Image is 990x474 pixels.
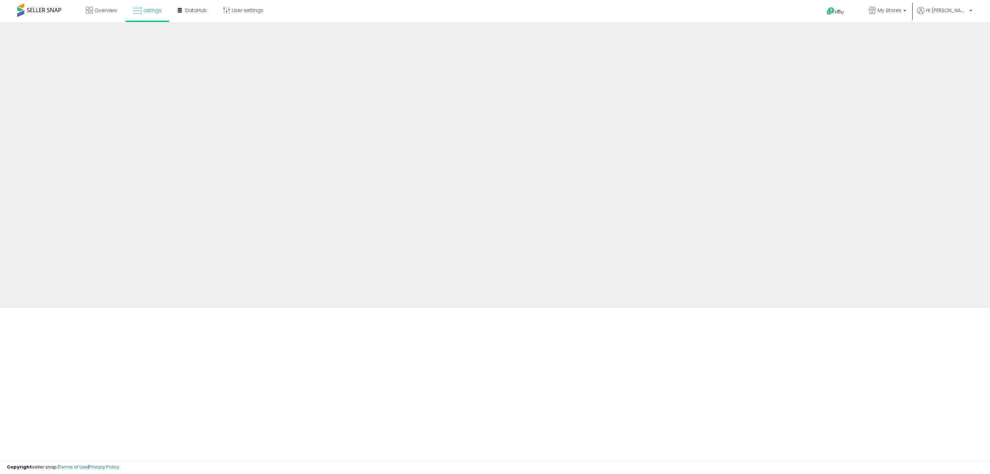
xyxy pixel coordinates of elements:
[95,7,117,14] span: Overview
[144,7,162,14] span: Listings
[835,9,844,15] span: Help
[878,7,901,14] span: My Stores
[917,7,972,22] a: Hi [PERSON_NAME]
[821,2,858,22] a: Help
[926,7,967,14] span: Hi [PERSON_NAME]
[185,7,207,14] span: DataHub
[826,7,835,15] i: Get Help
